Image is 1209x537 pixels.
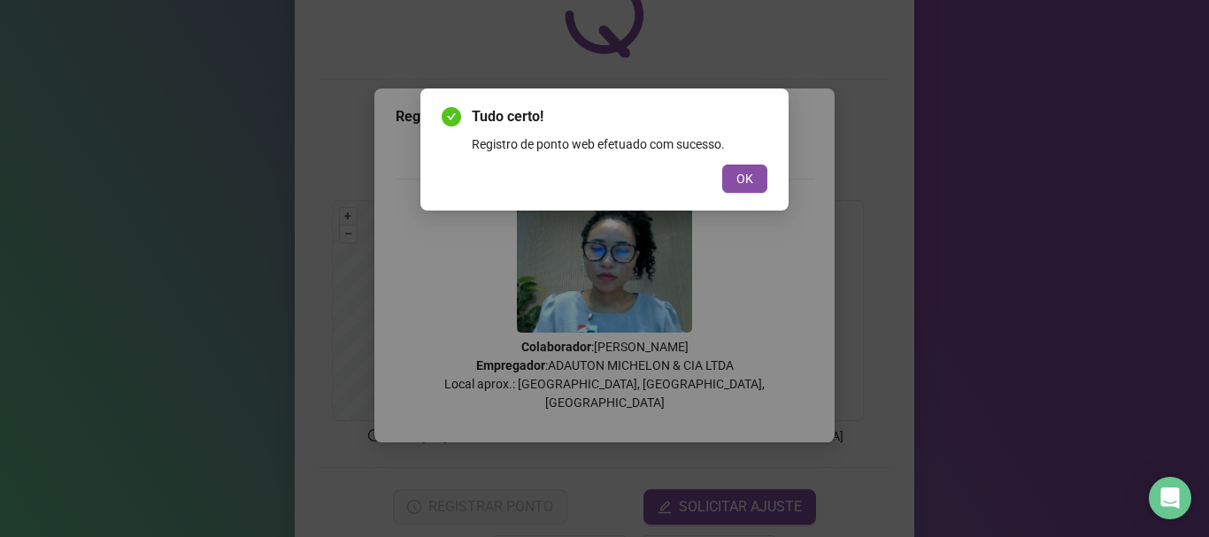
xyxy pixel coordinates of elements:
div: Open Intercom Messenger [1149,477,1191,519]
button: OK [722,165,767,193]
span: OK [736,169,753,188]
div: Registro de ponto web efetuado com sucesso. [472,134,767,154]
span: Tudo certo! [472,106,767,127]
span: check-circle [442,107,461,127]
